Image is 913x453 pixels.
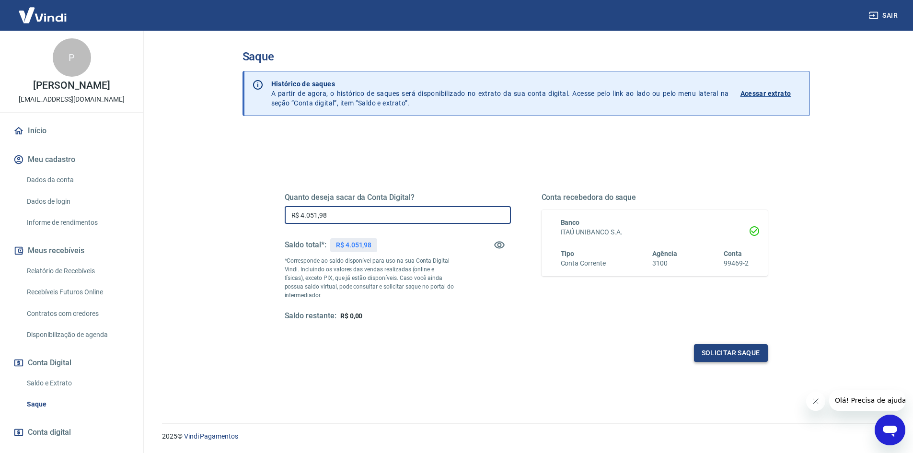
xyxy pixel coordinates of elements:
h5: Conta recebedora do saque [542,193,768,202]
span: Conta [724,250,742,257]
a: Vindi Pagamentos [184,432,238,440]
h5: Saldo total*: [285,240,326,250]
h6: Conta Corrente [561,258,606,268]
div: P [53,38,91,77]
p: [PERSON_NAME] [33,81,110,91]
iframe: Botão para abrir a janela de mensagens [875,415,905,445]
h6: ITAÚ UNIBANCO S.A. [561,227,749,237]
iframe: Fechar mensagem [806,392,825,411]
a: Dados da conta [23,170,132,190]
span: Tipo [561,250,575,257]
button: Sair [867,7,901,24]
button: Meus recebíveis [12,240,132,261]
h6: 99469-2 [724,258,749,268]
a: Informe de rendimentos [23,213,132,232]
h3: Saque [243,50,810,63]
p: Acessar extrato [740,89,791,98]
a: Saque [23,395,132,414]
button: Solicitar saque [694,344,768,362]
p: [EMAIL_ADDRESS][DOMAIN_NAME] [19,94,125,105]
span: Agência [652,250,677,257]
p: A partir de agora, o histórico de saques será disponibilizado no extrato da sua conta digital. Ac... [271,79,729,108]
button: Meu cadastro [12,149,132,170]
h5: Saldo restante: [285,311,336,321]
p: Histórico de saques [271,79,729,89]
a: Saldo e Extrato [23,373,132,393]
h6: 3100 [652,258,677,268]
p: *Corresponde ao saldo disponível para uso na sua Conta Digital Vindi. Incluindo os valores das ve... [285,256,454,300]
span: Banco [561,219,580,226]
a: Recebíveis Futuros Online [23,282,132,302]
img: Vindi [12,0,74,30]
a: Dados de login [23,192,132,211]
button: Conta Digital [12,352,132,373]
iframe: Mensagem da empresa [829,390,905,411]
span: R$ 0,00 [340,312,363,320]
a: Início [12,120,132,141]
a: Contratos com credores [23,304,132,324]
a: Relatório de Recebíveis [23,261,132,281]
h5: Quanto deseja sacar da Conta Digital? [285,193,511,202]
span: Olá! Precisa de ajuda? [6,7,81,14]
p: R$ 4.051,98 [336,240,371,250]
a: Acessar extrato [740,79,802,108]
a: Conta digital [12,422,132,443]
a: Disponibilização de agenda [23,325,132,345]
span: Conta digital [28,426,71,439]
p: 2025 © [162,431,890,441]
